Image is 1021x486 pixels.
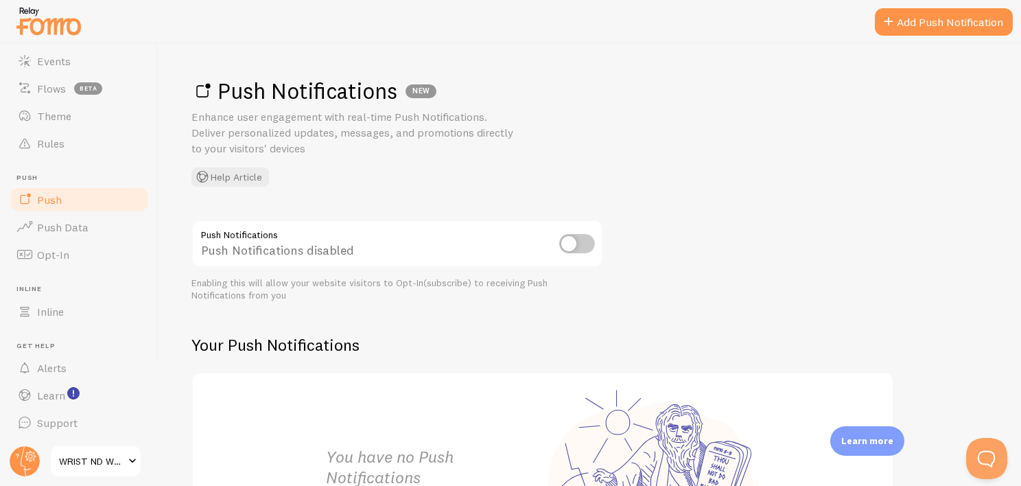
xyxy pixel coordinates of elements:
[8,213,150,241] a: Push Data
[8,186,150,213] a: Push
[37,193,62,207] span: Push
[8,241,150,268] a: Opt-In
[406,84,436,98] div: NEW
[191,220,603,270] div: Push Notifications disabled
[37,54,71,68] span: Events
[8,382,150,409] a: Learn
[191,167,269,187] button: Help Article
[49,445,142,478] a: WRIST ND WEAR
[37,137,64,150] span: Rules
[14,3,83,38] img: fomo-relay-logo-orange.svg
[37,361,67,375] span: Alerts
[67,387,80,400] svg: <p>Watch New Feature Tutorials!</p>
[966,438,1007,479] iframe: Help Scout Beacon - Open
[8,130,150,157] a: Rules
[191,334,894,356] h2: Your Push Notifications
[191,77,988,105] h1: Push Notifications
[16,342,150,351] span: Get Help
[37,416,78,430] span: Support
[841,435,893,448] p: Learn more
[59,453,124,470] span: WRIST ND WEAR
[37,220,89,234] span: Push Data
[8,102,150,130] a: Theme
[191,277,603,301] div: Enabling this will allow your website visitors to Opt-In(subscribe) to receiving Push Notificatio...
[37,389,65,402] span: Learn
[8,47,150,75] a: Events
[37,305,64,319] span: Inline
[37,248,69,262] span: Opt-In
[16,285,150,294] span: Inline
[8,75,150,102] a: Flows beta
[8,298,150,325] a: Inline
[8,354,150,382] a: Alerts
[8,409,150,437] a: Support
[830,426,904,456] div: Learn more
[37,82,66,95] span: Flows
[191,109,521,157] p: Enhance user engagement with real-time Push Notifications. Deliver personalized updates, messages...
[37,109,71,123] span: Theme
[74,82,102,95] span: beta
[16,174,150,183] span: Push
